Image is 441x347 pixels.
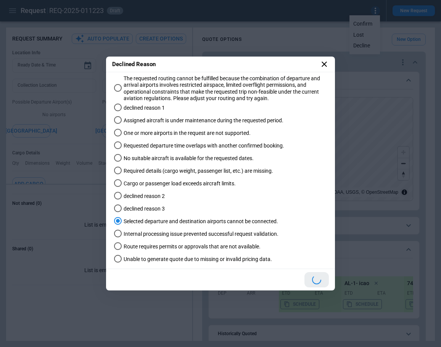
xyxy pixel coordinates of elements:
h2: Declined Reason [106,57,335,72]
span: declined reason 1 [124,105,165,111]
span: declined reason 3 [124,206,165,212]
span: Assigned aircraft is under maintenance during the requested period. [124,117,283,124]
span: No suitable aircraft is available for the requested dates. [124,155,254,162]
span: Internal processing issue prevented successful request validation. [124,231,278,237]
span: The requested routing cannot be fulfilled because the combination of departure and arrival airpor... [124,75,323,102]
span: Required details (cargo weight, passenger list, etc.) are missing. [124,168,273,174]
span: One or more airports in the request are not supported. [124,130,251,136]
span: Route requires permits or approvals that are not available. [124,243,261,250]
span: declined reason 2 [124,193,165,199]
span: Cargo or passenger load exceeds aircraft limits. [124,180,236,187]
span: Selected departure and destination airports cannot be connected. [124,218,278,225]
span: Requested departure time overlaps with another confirmed booking. [124,143,284,149]
span: Unable to generate quote due to missing or invalid pricing data. [124,256,272,263]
